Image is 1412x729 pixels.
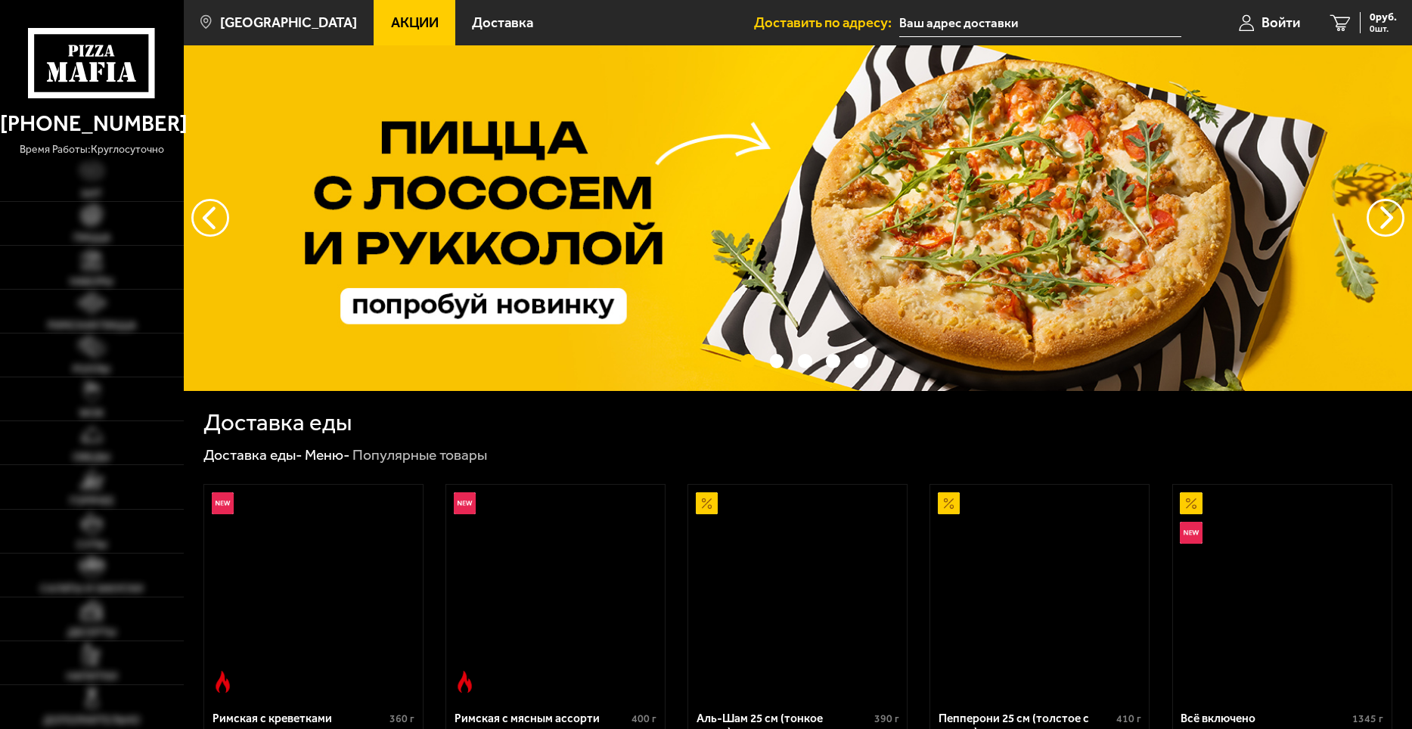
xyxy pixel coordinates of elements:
span: Салаты и закуски [40,583,143,594]
button: точки переключения [770,354,784,368]
span: Римская пицца [48,320,136,330]
span: 0 шт. [1370,24,1397,33]
span: Пицца [73,232,110,243]
button: следующий [191,199,229,237]
img: Новинка [1180,522,1202,544]
button: предыдущий [1367,199,1404,237]
div: Римская с креветками [213,712,386,726]
span: Дополнительно [43,715,140,725]
span: 390 г [874,712,899,725]
button: точки переключения [741,354,756,368]
button: точки переключения [798,354,812,368]
div: Всё включено [1181,712,1348,726]
span: Супы [76,539,107,550]
span: 0 руб. [1370,12,1397,23]
img: Акционный [938,492,960,514]
a: НовинкаОстрое блюдоРимская с мясным ассорти [446,485,665,700]
span: Акции [391,16,439,30]
span: 410 г [1116,712,1141,725]
a: НовинкаОстрое блюдоРимская с креветками [204,485,423,700]
button: точки переключения [826,354,840,368]
span: [GEOGRAPHIC_DATA] [220,16,357,30]
a: АкционныйНовинкаВсё включено [1173,485,1392,700]
input: Ваш адрес доставки [899,9,1181,37]
a: Доставка еды- [203,446,303,464]
button: точки переключения [854,354,868,368]
img: Острое блюдо [454,671,476,693]
span: Десерты [67,627,116,637]
img: Новинка [454,492,476,514]
a: АкционныйАль-Шам 25 см (тонкое тесто) [688,485,907,700]
div: Популярные товары [352,445,487,464]
img: Острое блюдо [212,671,234,693]
a: Меню- [305,446,350,464]
span: 1345 г [1352,712,1383,725]
h1: Доставка еды [203,411,352,434]
img: Новинка [212,492,234,514]
span: 360 г [389,712,414,725]
img: Акционный [696,492,718,514]
span: Доставить по адресу: [754,16,899,30]
span: Доставка [472,16,533,30]
a: АкционныйПепперони 25 см (толстое с сыром) [930,485,1149,700]
span: WOK [79,408,104,418]
span: Горячее [70,495,114,506]
span: Роллы [73,364,110,374]
span: Войти [1261,16,1300,30]
span: 400 г [632,712,656,725]
span: Наборы [70,276,113,287]
span: Напитки [67,671,117,681]
span: Хит [81,188,102,199]
div: Римская с мясным ассорти [455,712,628,726]
span: Обеды [73,451,110,462]
img: Акционный [1180,492,1202,514]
